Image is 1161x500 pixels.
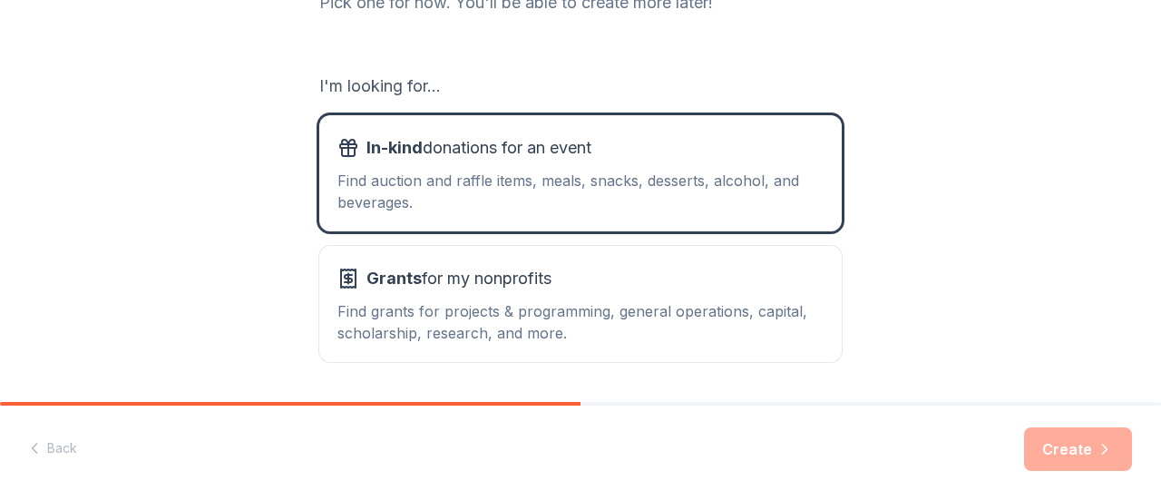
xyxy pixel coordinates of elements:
[337,300,824,344] div: Find grants for projects & programming, general operations, capital, scholarship, research, and m...
[366,269,422,288] span: Grants
[337,170,824,213] div: Find auction and raffle items, meals, snacks, desserts, alcohol, and beverages.
[366,138,423,157] span: In-kind
[319,246,842,362] button: Grantsfor my nonprofitsFind grants for projects & programming, general operations, capital, schol...
[366,264,551,293] span: for my nonprofits
[319,115,842,231] button: In-kinddonations for an eventFind auction and raffle items, meals, snacks, desserts, alcohol, and...
[319,72,842,101] div: I'm looking for...
[366,133,591,162] span: donations for an event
